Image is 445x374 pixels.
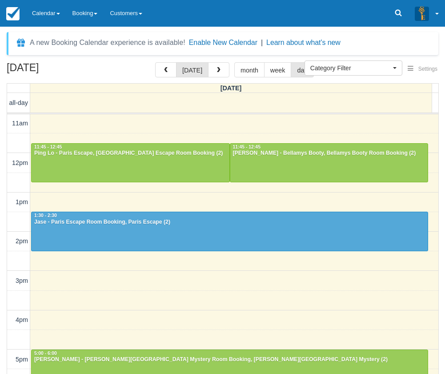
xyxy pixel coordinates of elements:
[31,212,428,251] a: 1:30 - 2:30Jase - Paris Escape Room Booking, Paris Escape (2)
[16,198,28,205] span: 1pm
[34,219,425,226] div: Jase - Paris Escape Room Booking, Paris Escape (2)
[9,99,28,106] span: all-day
[34,145,62,149] span: 11:45 - 12:45
[266,39,341,46] a: Learn about what's new
[418,66,437,72] span: Settings
[233,145,261,149] span: 11:45 - 12:45
[261,39,263,46] span: |
[34,356,425,363] div: [PERSON_NAME] - [PERSON_NAME][GEOGRAPHIC_DATA] Mystery Room Booking, [PERSON_NAME][GEOGRAPHIC_DAT...
[233,150,426,157] div: [PERSON_NAME] - Bellamys Booty, Bellamys Booty Room Booking (2)
[264,62,292,77] button: week
[7,62,119,79] h2: [DATE]
[6,7,20,20] img: checkfront-main-nav-mini-logo.png
[30,37,185,48] div: A new Booking Calendar experience is available!
[34,351,57,356] span: 5:00 - 6:00
[305,60,402,76] button: Category Filter
[16,237,28,245] span: 2pm
[220,84,242,92] span: [DATE]
[16,277,28,284] span: 3pm
[230,143,429,182] a: 11:45 - 12:45[PERSON_NAME] - Bellamys Booty, Bellamys Booty Room Booking (2)
[310,64,391,72] span: Category Filter
[16,316,28,323] span: 4pm
[234,62,265,77] button: month
[176,62,208,77] button: [DATE]
[189,38,257,47] button: Enable New Calendar
[31,143,230,182] a: 11:45 - 12:45Ping Lo - Paris Escape, [GEOGRAPHIC_DATA] Escape Room Booking (2)
[34,213,57,218] span: 1:30 - 2:30
[291,62,313,77] button: day
[12,120,28,127] span: 11am
[12,159,28,166] span: 12pm
[415,6,429,20] img: A3
[16,356,28,363] span: 5pm
[402,63,443,76] button: Settings
[34,150,227,157] div: Ping Lo - Paris Escape, [GEOGRAPHIC_DATA] Escape Room Booking (2)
